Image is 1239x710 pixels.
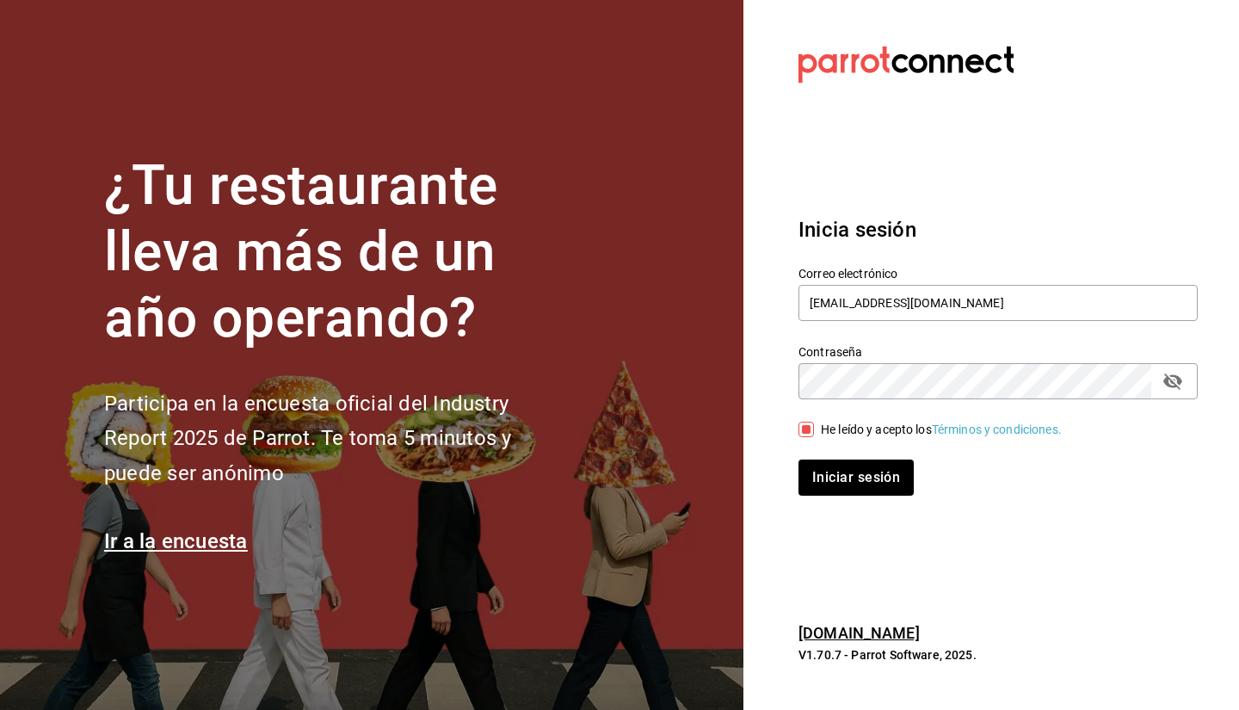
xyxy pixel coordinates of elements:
[798,285,1198,321] input: Ingresa tu correo electrónico
[1158,367,1187,396] button: passwordField
[798,214,1198,245] h3: Inicia sesión
[104,386,569,491] h2: Participa en la encuesta oficial del Industry Report 2025 de Parrot. Te toma 5 minutos y puede se...
[104,153,569,351] h1: ¿Tu restaurante lleva más de un año operando?
[798,460,914,496] button: Iniciar sesión
[798,646,1198,664] p: V1.70.7 - Parrot Software, 2025.
[798,346,1198,358] label: Contraseña
[798,624,920,642] a: [DOMAIN_NAME]
[104,529,248,553] a: Ir a la encuesta
[798,268,1198,280] label: Correo electrónico
[932,423,1062,436] a: Términos y condiciones.
[821,421,1062,439] div: He leído y acepto los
